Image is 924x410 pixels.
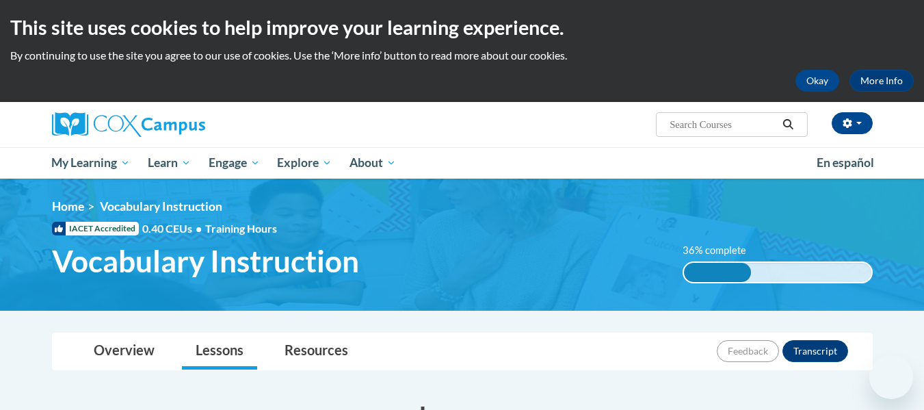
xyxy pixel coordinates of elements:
[778,116,798,133] button: Search
[10,14,914,41] h2: This site uses cookies to help improve your learning experience.
[10,48,914,63] p: By continuing to use the site you agree to our use of cookies. Use the ‘More info’ button to read...
[795,70,839,92] button: Okay
[668,116,778,133] input: Search Courses
[341,147,405,179] a: About
[832,112,873,134] button: Account Settings
[849,70,914,92] a: More Info
[100,199,222,214] span: Vocabulary Instruction
[200,147,269,179] a: Engage
[684,263,751,282] div: 36% complete
[31,147,893,179] div: Main menu
[196,222,202,235] span: •
[808,149,883,177] a: En español
[205,222,277,235] span: Training Hours
[869,355,913,399] iframe: Button to launch messaging window
[80,333,168,370] a: Overview
[271,333,362,370] a: Resources
[817,155,874,170] span: En español
[683,243,761,258] label: 36% complete
[142,221,205,236] span: 0.40 CEUs
[268,147,341,179] a: Explore
[139,147,200,179] a: Learn
[782,340,848,362] button: Transcript
[52,199,84,214] a: Home
[43,147,140,179] a: My Learning
[148,155,191,171] span: Learn
[182,333,257,370] a: Lessons
[52,112,205,137] img: Cox Campus
[52,243,359,279] span: Vocabulary Instruction
[717,340,779,362] button: Feedback
[52,112,312,137] a: Cox Campus
[349,155,396,171] span: About
[209,155,260,171] span: Engage
[51,155,130,171] span: My Learning
[277,155,332,171] span: Explore
[52,222,139,235] span: IACET Accredited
